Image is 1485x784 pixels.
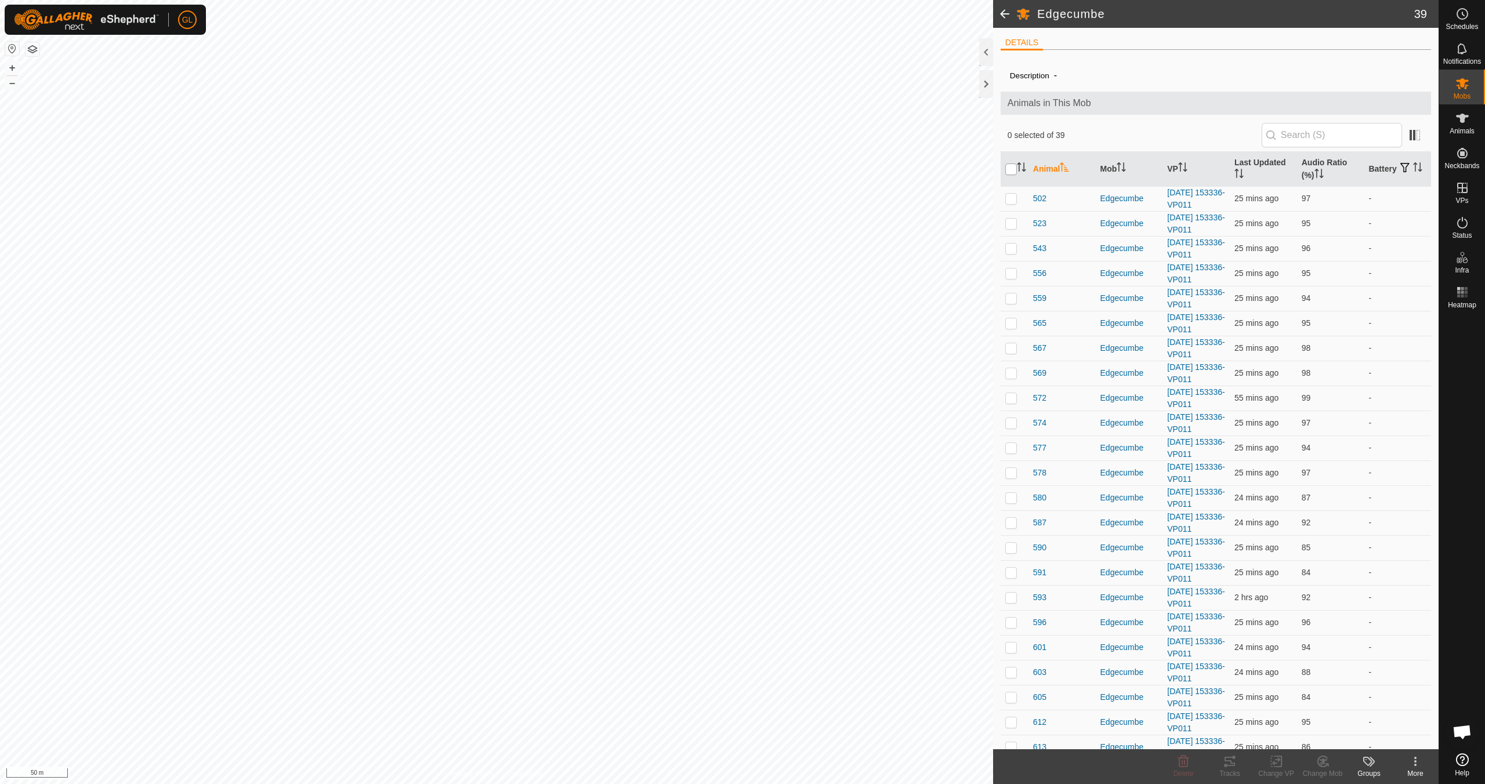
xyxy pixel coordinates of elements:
[1167,288,1225,309] a: [DATE] 153336-VP011
[1439,749,1485,781] a: Help
[1100,716,1158,728] div: Edgecumbe
[1302,518,1311,527] span: 92
[1364,510,1431,535] td: -
[1100,392,1158,404] div: Edgecumbe
[1234,717,1278,727] span: 4 Sept 2025, 6:07 pm
[1167,487,1225,509] a: [DATE] 153336-VP011
[1234,194,1278,203] span: 4 Sept 2025, 6:06 pm
[1234,418,1278,427] span: 4 Sept 2025, 6:06 pm
[1302,293,1311,303] span: 94
[1100,666,1158,678] div: Edgecumbe
[1167,462,1225,484] a: [DATE] 153336-VP011
[1302,618,1311,627] span: 96
[1364,610,1431,635] td: -
[1364,361,1431,386] td: -
[14,9,159,30] img: Gallagher Logo
[1100,517,1158,529] div: Edgecumbe
[1452,232,1472,239] span: Status
[5,76,19,90] button: –
[1302,194,1311,203] span: 97
[1234,393,1278,402] span: 4 Sept 2025, 5:36 pm
[1234,568,1278,577] span: 4 Sept 2025, 6:06 pm
[1010,71,1049,80] label: Description
[1100,467,1158,479] div: Edgecumbe
[1364,261,1431,286] td: -
[1364,336,1431,361] td: -
[1234,518,1278,527] span: 4 Sept 2025, 6:07 pm
[1302,493,1311,502] span: 87
[1346,768,1392,779] div: Groups
[1455,267,1469,274] span: Infra
[1392,768,1439,779] div: More
[1445,714,1480,749] a: Open chat
[1455,770,1469,776] span: Help
[1302,244,1311,253] span: 96
[1299,768,1346,779] div: Change Mob
[1167,238,1225,259] a: [DATE] 153336-VP011
[1167,687,1225,708] a: [DATE] 153336-VP011
[182,14,193,26] span: GL
[1100,542,1158,554] div: Edgecumbe
[1178,164,1187,173] p-sorticon: Activate to sort
[1234,244,1278,253] span: 4 Sept 2025, 6:06 pm
[1364,535,1431,560] td: -
[1033,542,1046,554] span: 590
[1173,770,1194,778] span: Delete
[1364,560,1431,585] td: -
[1234,667,1278,677] span: 4 Sept 2025, 6:07 pm
[1033,417,1046,429] span: 574
[1364,735,1431,760] td: -
[1100,292,1158,304] div: Edgecumbe
[1302,468,1311,477] span: 97
[1100,242,1158,255] div: Edgecumbe
[1454,93,1470,100] span: Mobs
[1100,641,1158,654] div: Edgecumbe
[1033,567,1046,579] span: 591
[1100,193,1158,205] div: Edgecumbe
[1364,236,1431,261] td: -
[1234,493,1278,502] span: 4 Sept 2025, 6:07 pm
[1033,217,1046,230] span: 523
[26,42,39,56] button: Map Layers
[1262,123,1402,147] input: Search (S)
[1364,435,1431,460] td: -
[1234,692,1278,702] span: 4 Sept 2025, 6:06 pm
[1230,152,1297,187] th: Last Updated
[1033,317,1046,329] span: 565
[1167,188,1225,209] a: [DATE] 153336-VP011
[1167,587,1225,608] a: [DATE] 153336-VP011
[1234,368,1278,378] span: 4 Sept 2025, 6:06 pm
[1033,741,1046,753] span: 613
[1413,164,1422,173] p-sorticon: Activate to sort
[1033,641,1046,654] span: 601
[1302,543,1311,552] span: 85
[1302,643,1311,652] span: 94
[1100,442,1158,454] div: Edgecumbe
[1234,318,1278,328] span: 4 Sept 2025, 6:06 pm
[1302,667,1311,677] span: 88
[1253,768,1299,779] div: Change VP
[1234,742,1278,752] span: 4 Sept 2025, 6:06 pm
[508,769,542,779] a: Contact Us
[1167,437,1225,459] a: [DATE] 153336-VP011
[1302,418,1311,427] span: 97
[1096,152,1163,187] th: Mob
[1037,7,1414,21] h2: Edgecumbe
[1100,616,1158,629] div: Edgecumbe
[1001,37,1043,50] li: DETAILS
[1033,492,1046,504] span: 580
[1302,742,1311,752] span: 86
[1033,691,1046,703] span: 605
[1302,568,1311,577] span: 84
[1033,392,1046,404] span: 572
[1100,267,1158,280] div: Edgecumbe
[1100,417,1158,429] div: Edgecumbe
[1033,517,1046,529] span: 587
[1033,716,1046,728] span: 612
[5,42,19,56] button: Reset Map
[1302,717,1311,727] span: 95
[1028,152,1096,187] th: Animal
[1364,286,1431,311] td: -
[1049,66,1062,85] span: -
[1302,593,1311,602] span: 92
